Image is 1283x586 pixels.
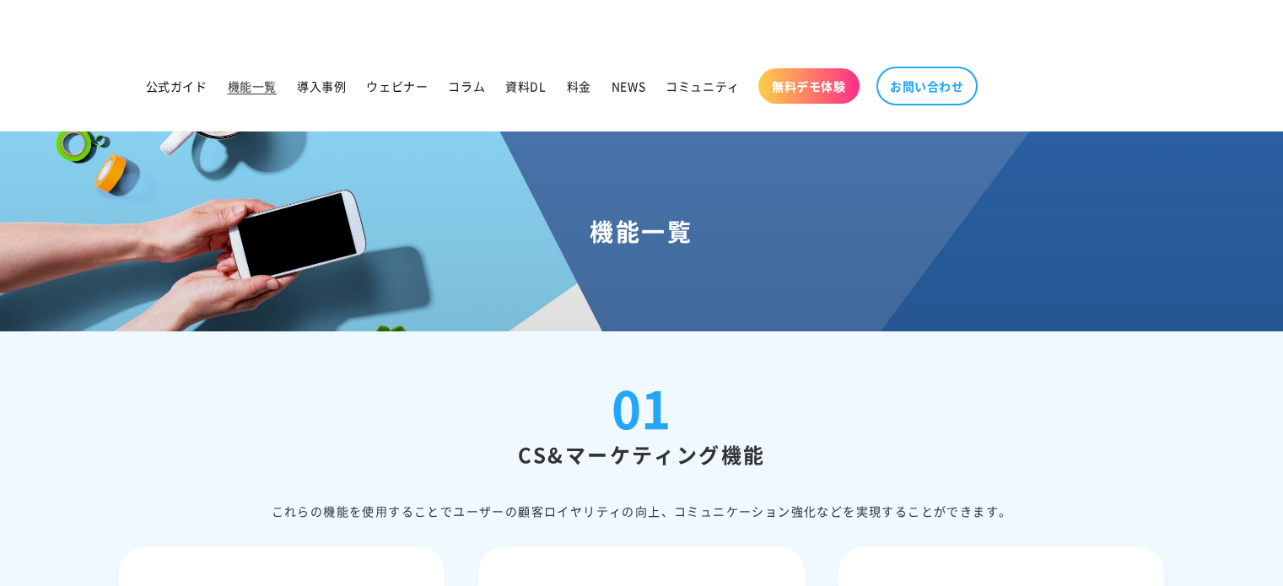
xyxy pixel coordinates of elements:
span: お問い合わせ [890,78,964,94]
span: コミュニティ [666,78,740,94]
a: 公式ガイド [136,68,218,104]
span: 導入事例 [297,78,346,94]
a: 無料デモ体験 [758,68,860,104]
a: 資料DL [495,68,556,104]
a: ウェビナー [356,68,438,104]
span: ウェビナー [366,78,428,94]
a: コミュニティ [655,68,750,104]
a: 料金 [557,68,601,104]
span: 無料デモ体験 [772,78,846,94]
span: NEWS [612,78,645,94]
div: これらの機能を使⽤することでユーザーの顧客ロイヤリティの向上、コミュニケーション強化などを実現することができます。 [119,501,1165,522]
div: 01 [612,382,671,433]
a: お問い合わせ [876,67,978,105]
span: 資料DL [505,78,546,94]
span: コラム [448,78,485,94]
span: 機能一覧 [228,78,277,94]
span: 料金 [567,78,591,94]
a: 導入事例 [287,68,356,104]
span: 公式ガイド [146,78,208,94]
a: コラム [438,68,495,104]
h2: CS&マーケティング機能 [119,441,1165,467]
h1: 機能一覧 [20,216,1263,246]
a: 機能一覧 [218,68,287,104]
a: NEWS [601,68,655,104]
